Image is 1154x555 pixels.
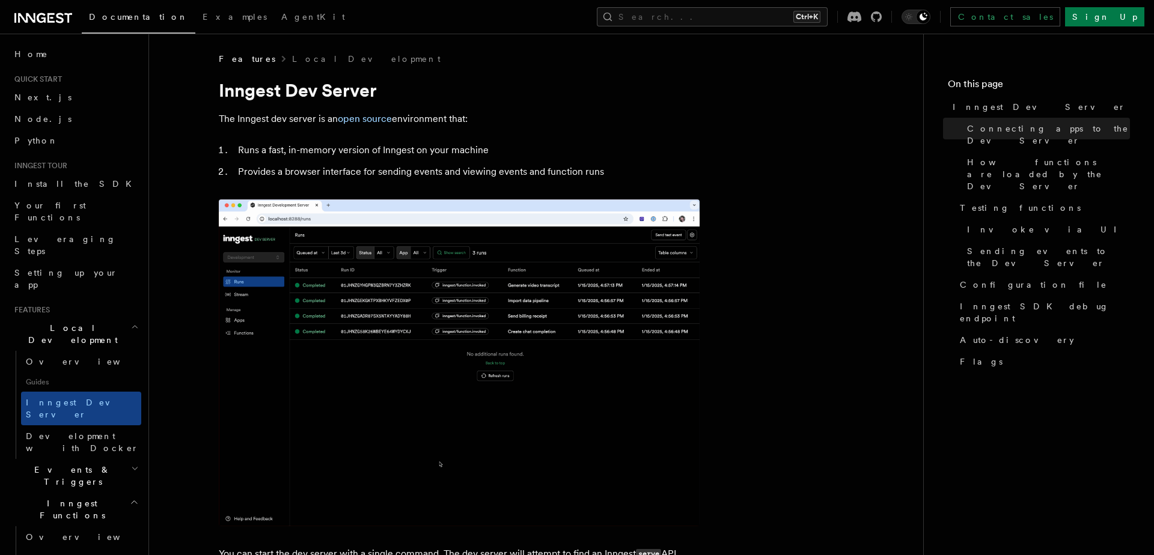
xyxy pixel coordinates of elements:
[219,53,275,65] span: Features
[203,12,267,22] span: Examples
[967,123,1130,147] span: Connecting apps to the Dev Server
[10,493,141,526] button: Inngest Functions
[960,279,1107,291] span: Configuration file
[14,114,72,124] span: Node.js
[26,398,129,419] span: Inngest Dev Server
[10,262,141,296] a: Setting up your app
[960,300,1130,324] span: Inngest SDK debug endpoint
[10,74,62,84] span: Quick start
[21,526,141,548] a: Overview
[955,274,1130,296] a: Configuration file
[955,351,1130,372] a: Flags
[960,356,1003,368] span: Flags
[10,130,141,151] a: Python
[948,96,1130,118] a: Inngest Dev Server
[962,151,1130,197] a: How functions are loaded by the Dev Server
[967,156,1130,192] span: How functions are loaded by the Dev Server
[902,10,930,24] button: Toggle dark mode
[195,4,274,32] a: Examples
[597,7,828,26] button: Search...Ctrl+K
[962,219,1130,240] a: Invoke via UI
[955,296,1130,329] a: Inngest SDK debug endpoint
[10,305,50,315] span: Features
[955,197,1130,219] a: Testing functions
[10,161,67,171] span: Inngest tour
[219,199,700,526] img: Dev Server Demo
[10,459,141,493] button: Events & Triggers
[89,12,188,22] span: Documentation
[10,108,141,130] a: Node.js
[26,431,139,453] span: Development with Docker
[10,351,141,459] div: Local Development
[14,179,139,189] span: Install the SDK
[14,92,72,102] span: Next.js
[14,234,116,256] span: Leveraging Steps
[14,48,48,60] span: Home
[962,240,1130,274] a: Sending events to the Dev Server
[10,322,131,346] span: Local Development
[950,7,1060,26] a: Contact sales
[10,173,141,195] a: Install the SDK
[14,268,118,290] span: Setting up your app
[967,245,1130,269] span: Sending events to the Dev Server
[1065,7,1144,26] a: Sign Up
[292,53,441,65] a: Local Development
[967,223,1127,235] span: Invoke via UI
[21,392,141,425] a: Inngest Dev Server
[793,11,820,23] kbd: Ctrl+K
[948,77,1130,96] h4: On this page
[338,113,392,124] a: open source
[26,357,150,366] span: Overview
[21,351,141,372] a: Overview
[10,86,141,108] a: Next.js
[10,228,141,262] a: Leveraging Steps
[10,43,141,65] a: Home
[281,12,345,22] span: AgentKit
[274,4,352,32] a: AgentKit
[962,118,1130,151] a: Connecting apps to the Dev Server
[234,142,700,159] li: Runs a fast, in-memory version of Inngest on your machine
[21,425,141,459] a: Development with Docker
[26,532,150,542] span: Overview
[960,202,1081,214] span: Testing functions
[955,329,1130,351] a: Auto-discovery
[14,201,86,222] span: Your first Functions
[82,4,195,34] a: Documentation
[21,372,141,392] span: Guides
[219,79,700,101] h1: Inngest Dev Server
[960,334,1074,346] span: Auto-discovery
[219,111,700,127] p: The Inngest dev server is an environment that:
[10,317,141,351] button: Local Development
[953,101,1126,113] span: Inngest Dev Server
[10,464,131,488] span: Events & Triggers
[10,497,130,521] span: Inngest Functions
[10,195,141,228] a: Your first Functions
[234,163,700,180] li: Provides a browser interface for sending events and viewing events and function runs
[14,136,58,145] span: Python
